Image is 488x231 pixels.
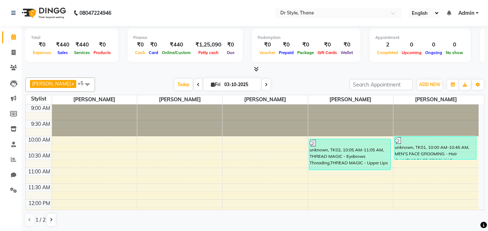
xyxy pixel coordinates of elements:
[458,9,474,17] span: Admin
[27,184,52,191] div: 11:30 AM
[394,137,476,159] div: unknown, TK01, 10:00 AM-10:45 AM, MEN'S FACE GROOMING - Hair Cut,MEN'S FACE GROOMING - [PERSON_NA...
[72,50,92,55] span: Services
[133,41,147,49] div: ₹0
[79,3,111,23] b: 08047224946
[375,41,400,49] div: 2
[27,152,52,160] div: 10:30 AM
[56,50,70,55] span: Sales
[52,95,137,104] span: [PERSON_NAME]
[92,41,113,49] div: ₹0
[137,95,222,104] span: [PERSON_NAME]
[339,50,355,55] span: Wallet
[350,79,413,90] input: Search Appointment
[31,35,113,41] div: Total
[27,136,52,144] div: 10:00 AM
[30,105,52,112] div: 9:00 AM
[18,3,68,23] img: logo
[222,79,258,90] input: 2025-10-03
[193,41,224,49] div: ₹1,25,090
[197,50,220,55] span: Petty cash
[78,80,89,86] span: +5
[339,41,355,49] div: ₹0
[31,41,53,49] div: ₹0
[147,41,160,49] div: ₹0
[35,216,46,224] span: 1 / 2
[400,41,423,49] div: 0
[31,50,53,55] span: Expenses
[258,35,355,41] div: Redemption
[53,41,72,49] div: ₹440
[32,81,71,86] span: [PERSON_NAME]
[225,50,236,55] span: Due
[444,41,465,49] div: 0
[400,50,423,55] span: Upcoming
[147,50,160,55] span: Card
[27,200,52,207] div: 12:00 PM
[423,50,444,55] span: Ongoing
[26,95,52,103] div: Stylist
[309,139,391,170] div: unknown, TK02, 10:05 AM-11:05 AM, THREAD MAGIC - Eyebrows Threading,THREAD MAGIC - Upper Lips
[72,41,92,49] div: ₹440
[209,82,222,87] span: Fri
[423,41,444,49] div: 0
[258,50,277,55] span: Voucher
[316,41,339,49] div: ₹0
[224,41,237,49] div: ₹0
[419,82,440,87] span: ADD NEW
[160,41,193,49] div: ₹440
[295,41,316,49] div: ₹0
[27,168,52,176] div: 11:00 AM
[316,50,339,55] span: Gift Cards
[92,50,113,55] span: Products
[30,120,52,128] div: 9:30 AM
[133,50,147,55] span: Cash
[417,80,442,90] button: ADD NEW
[160,50,193,55] span: Online/Custom
[174,79,193,90] span: Today
[375,50,400,55] span: Completed
[277,50,295,55] span: Prepaid
[258,41,277,49] div: ₹0
[133,35,237,41] div: Finance
[308,95,393,104] span: [PERSON_NAME]
[295,50,316,55] span: Package
[71,81,74,86] a: x
[277,41,295,49] div: ₹0
[393,95,479,104] span: [PERSON_NAME]
[223,95,307,104] span: [PERSON_NAME]
[375,35,465,41] div: Appointment
[444,50,465,55] span: No show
